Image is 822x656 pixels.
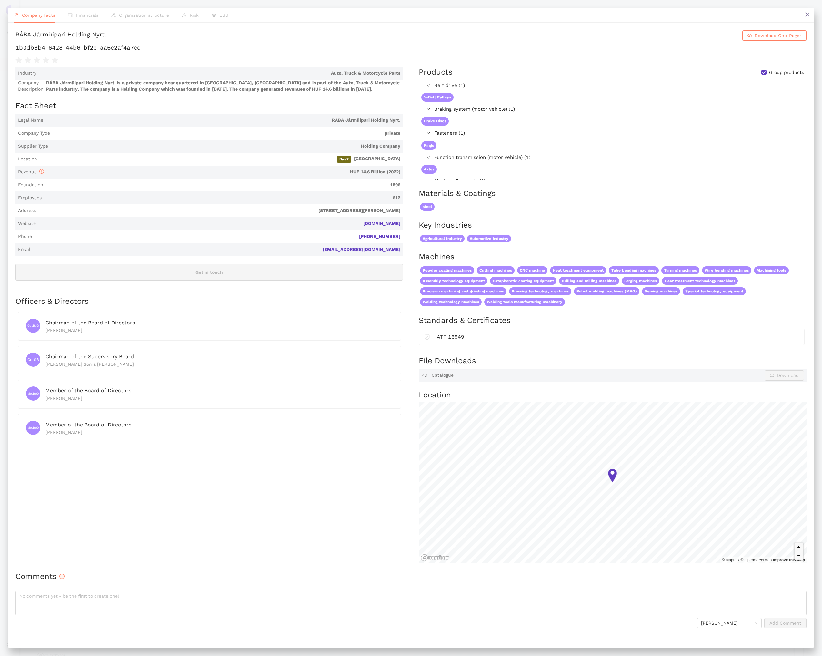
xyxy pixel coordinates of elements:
[34,57,40,64] span: star
[119,13,169,18] span: Organization structure
[421,554,449,561] a: Mapbox logo
[18,156,37,162] span: Location
[15,571,807,582] h2: Comments
[76,13,98,18] span: Financials
[27,424,39,431] span: MotBoD
[419,176,806,187] div: Machine Elements (1)
[426,83,430,87] span: right
[18,182,43,188] span: Foundation
[419,251,807,262] h2: Machines
[43,57,49,64] span: star
[45,320,135,326] span: Chairman of the Board of Directors
[52,57,58,64] span: star
[559,277,619,285] span: Drilling and milling machines
[517,266,547,274] span: CNC machine
[419,67,453,78] div: Products
[420,298,482,306] span: Welding technology machines
[702,266,751,274] span: Wire bending machines
[574,287,639,295] span: Robot welding machines (MAG)
[337,156,351,163] span: Baa2
[38,208,400,214] span: [STREET_ADDRESS][PERSON_NAME]
[44,195,400,201] span: 612
[27,390,39,397] span: MotBoD
[27,322,39,330] span: CotBoD
[419,220,807,231] h2: Key Industries
[45,354,134,360] span: Chairman of the Supervisory Board
[18,80,44,92] span: Company Description
[18,208,36,214] span: Address
[18,143,48,149] span: Supplier Type
[45,387,131,394] span: Member of the Board of Directors
[212,13,216,17] span: eye
[426,131,430,135] span: right
[39,70,400,77] span: Auto, Truck & Motorcycle Parts
[509,287,571,295] span: Pressing technology machines
[434,82,803,89] span: Belt drive (1)
[420,287,506,295] span: Precision machining and grinding machines
[419,188,807,199] h2: Materials & Coatings
[18,246,30,253] span: Email
[45,422,131,428] span: Member of the Board of Directors
[484,298,565,306] span: Welding tools manufacturing machinery
[419,152,806,163] div: Function transmission (motor vehicle) (1)
[45,327,393,334] div: [PERSON_NAME]
[434,178,803,185] span: Machine Elements (1)
[18,195,42,201] span: Employees
[755,32,801,39] span: Download One-Pager
[18,233,32,240] span: Phone
[434,106,803,113] span: Braking system (motor vehicle) (1)
[421,117,449,126] span: Brake Discs
[434,154,803,161] span: Function transmission (motor vehicle) (1)
[68,13,73,17] span: fund-view
[419,390,807,401] h2: Location
[51,143,400,149] span: Holding Company
[420,277,487,285] span: Assembly technology equipment
[39,169,44,174] span: info-circle
[609,266,659,274] span: Tube bending machines
[800,8,814,22] button: close
[46,182,400,188] span: 1896
[424,333,430,340] span: safety-certificate
[46,169,400,175] span: HUF 14.6 Billion (2022)
[46,117,400,124] span: RÁBA Járműipari Holding Nyrt.
[622,277,659,285] span: Forging machines
[795,551,803,560] button: Zoom out
[18,130,50,137] span: Company Type
[15,57,22,64] span: star
[642,287,680,295] span: Sewing machines
[477,266,515,274] span: Cutting machines
[15,100,403,111] h2: Fact Sheet
[421,372,454,379] span: PDF Catalogue
[421,93,454,102] span: V-Belt Pulleys
[18,169,44,174] span: Revenue
[805,12,810,17] span: close
[45,361,393,368] div: [PERSON_NAME] Soma [PERSON_NAME]
[40,156,400,163] span: [GEOGRAPHIC_DATA]
[18,70,36,77] span: Industry
[742,30,807,41] button: cloud-downloadDownload One-Pager
[419,315,807,326] h2: Standards & Certificates
[421,141,436,150] span: Rings
[419,402,807,563] canvas: Map
[15,296,403,307] h2: Officers & Directors
[764,618,807,628] button: Add Comment
[683,287,746,295] span: Special technology equipment
[490,277,556,285] span: Cataphoretic coating equipment
[46,80,400,92] span: RÁBA Járműipari Holding Nyrt. is a private company headquartered in [GEOGRAPHIC_DATA], [GEOGRAPHI...
[419,355,807,366] h2: File Downloads
[45,395,393,402] div: [PERSON_NAME]
[15,30,106,41] div: RÁBA Járműipari Holding Nyrt.
[53,130,400,137] span: private
[420,235,465,243] span: Agricultural Industry
[426,179,430,183] span: right
[767,69,807,76] span: Group products
[421,165,437,174] span: Axles
[18,117,43,124] span: Legal Name
[419,128,806,138] div: Fasteners (1)
[219,13,228,18] span: ESG
[467,235,511,243] span: Automotive Industry
[426,155,430,159] span: right
[182,13,186,17] span: warning
[701,618,758,628] span: Brose
[22,13,55,18] span: Company facts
